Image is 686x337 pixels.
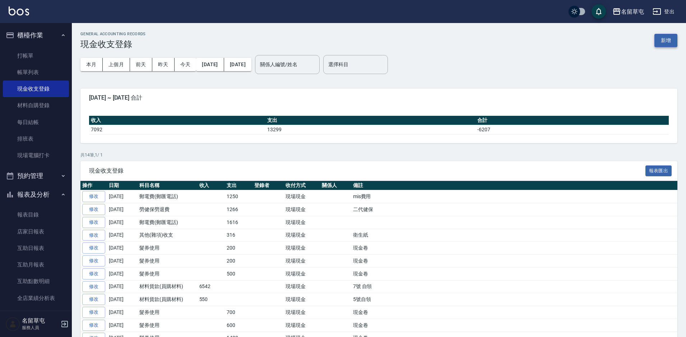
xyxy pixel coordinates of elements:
h3: 現金收支登錄 [80,39,146,49]
td: 髮券使用 [138,255,198,268]
td: 髮券使用 [138,319,198,332]
a: 修改 [82,230,105,241]
img: Logo [9,6,29,15]
td: 現金卷 [351,267,677,280]
a: 報表匯出 [645,167,672,174]
h5: 名留草屯 [22,317,59,324]
td: 200 [225,255,252,268]
th: 收付方式 [284,181,320,190]
a: 修改 [82,242,105,254]
td: [DATE] [107,267,138,280]
td: 郵電費(郵匯電話) [138,216,198,229]
p: 共 14 筆, 1 / 1 [80,152,677,158]
th: 科目名稱 [138,181,198,190]
td: 1266 [225,203,252,216]
td: 二代健保 [351,203,677,216]
td: 500 [225,267,252,280]
div: 名留草屯 [621,7,644,16]
td: 316 [225,229,252,242]
td: 現場現金 [284,319,320,332]
a: 修改 [82,191,105,202]
td: 現場現金 [284,306,320,319]
td: 現場現金 [284,280,320,293]
td: 6542 [198,280,225,293]
td: 郵電費(郵匯電話) [138,190,198,203]
td: 現金卷 [351,242,677,255]
th: 操作 [80,181,107,190]
th: 關係人 [320,181,351,190]
th: 登錄者 [252,181,284,190]
a: 互助月報表 [3,256,69,273]
th: 合計 [476,116,669,125]
td: 現場現金 [284,267,320,280]
a: 報表目錄 [3,206,69,223]
a: 修改 [82,307,105,318]
td: 5號自領 [351,293,677,306]
td: 700 [225,306,252,319]
a: 打帳單 [3,47,69,64]
a: 修改 [82,268,105,279]
td: 髮券使用 [138,306,198,319]
button: 預約管理 [3,167,69,185]
td: [DATE] [107,319,138,332]
td: [DATE] [107,280,138,293]
a: 修改 [82,255,105,267]
a: 現場電腦打卡 [3,147,69,164]
td: 1616 [225,216,252,229]
button: 新增 [654,34,677,47]
button: 名留草屯 [609,4,647,19]
a: 修改 [82,217,105,228]
a: 每日結帳 [3,114,69,131]
button: 昨天 [152,58,175,71]
button: [DATE] [196,58,224,71]
a: 修改 [82,204,105,215]
td: [DATE] [107,190,138,203]
td: 1250 [225,190,252,203]
td: 其他(雜項)收支 [138,229,198,242]
th: 日期 [107,181,138,190]
td: [DATE] [107,293,138,306]
td: 7號 自領 [351,280,677,293]
a: 修改 [82,294,105,305]
a: 新增 [654,37,677,44]
th: 支出 [225,181,252,190]
a: 帳單列表 [3,64,69,81]
td: 髮券使用 [138,242,198,255]
p: 服務人員 [22,324,59,331]
td: 髮券使用 [138,267,198,280]
td: 現金卷 [351,306,677,319]
td: 現場現金 [284,190,320,203]
button: 本月 [80,58,103,71]
td: 現場現金 [284,203,320,216]
td: 現場現金 [284,216,320,229]
th: 收入 [89,116,265,125]
button: 前天 [130,58,152,71]
td: [DATE] [107,216,138,229]
td: [DATE] [107,203,138,216]
button: 今天 [175,58,196,71]
button: 上個月 [103,58,130,71]
td: 13299 [265,125,476,134]
td: -6207 [476,125,669,134]
th: 支出 [265,116,476,125]
td: 600 [225,319,252,332]
button: 登出 [650,5,677,18]
td: 材料貨款(員購材料) [138,280,198,293]
td: [DATE] [107,242,138,255]
button: 報表匯出 [645,165,672,177]
th: 備註 [351,181,677,190]
a: 現金收支登錄 [3,81,69,97]
td: 現場現金 [284,229,320,242]
h2: GENERAL ACCOUNTING RECORDS [80,32,146,36]
td: 200 [225,242,252,255]
a: 互助日報表 [3,240,69,256]
th: 收入 [198,181,225,190]
button: [DATE] [224,58,251,71]
td: 現場現金 [284,293,320,306]
span: [DATE] ~ [DATE] 合計 [89,94,669,101]
img: Person [6,317,20,331]
td: 現場現金 [284,242,320,255]
a: 店家日報表 [3,223,69,240]
a: 排班表 [3,131,69,147]
td: 7092 [89,125,265,134]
